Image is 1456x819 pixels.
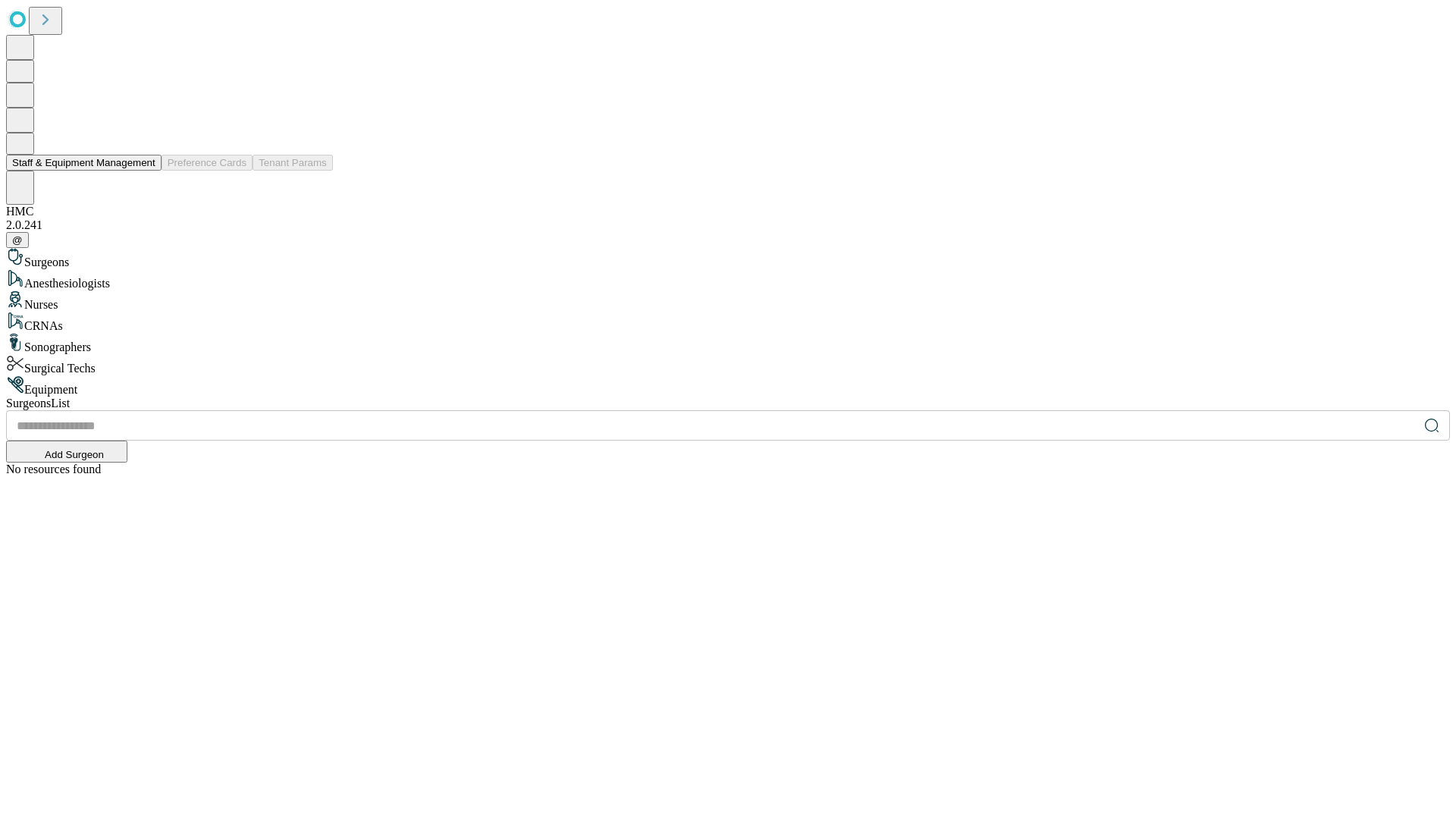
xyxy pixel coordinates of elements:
[6,397,1450,410] div: Surgeons List
[6,312,1450,333] div: CRNAs
[6,354,1450,375] div: Surgical Techs
[162,155,253,171] button: Preference Cards
[6,248,1450,269] div: Surgeons
[6,375,1450,397] div: Equipment
[45,449,104,460] span: Add Surgeon
[6,205,1450,218] div: HMC
[6,333,1450,354] div: Sonographers
[6,218,1450,232] div: 2.0.241
[6,441,127,463] button: Add Surgeon
[6,232,29,248] button: @
[12,234,23,246] span: @
[6,463,1450,476] div: No resources found
[6,269,1450,290] div: Anesthesiologists
[6,155,162,171] button: Staff & Equipment Management
[6,290,1450,312] div: Nurses
[253,155,333,171] button: Tenant Params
